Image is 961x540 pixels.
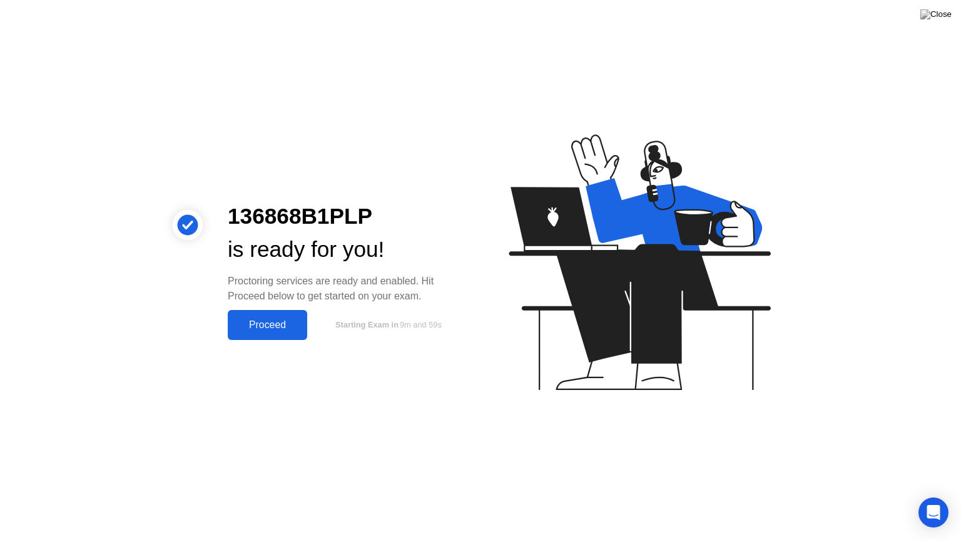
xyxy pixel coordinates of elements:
[918,497,948,527] div: Open Intercom Messenger
[920,9,952,19] img: Close
[313,313,460,337] button: Starting Exam in9m and 59s
[228,200,460,233] div: 136868B1PLP
[400,320,442,329] span: 9m and 59s
[228,233,460,266] div: is ready for you!
[231,319,303,331] div: Proceed
[228,274,460,304] div: Proctoring services are ready and enabled. Hit Proceed below to get started on your exam.
[228,310,307,340] button: Proceed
